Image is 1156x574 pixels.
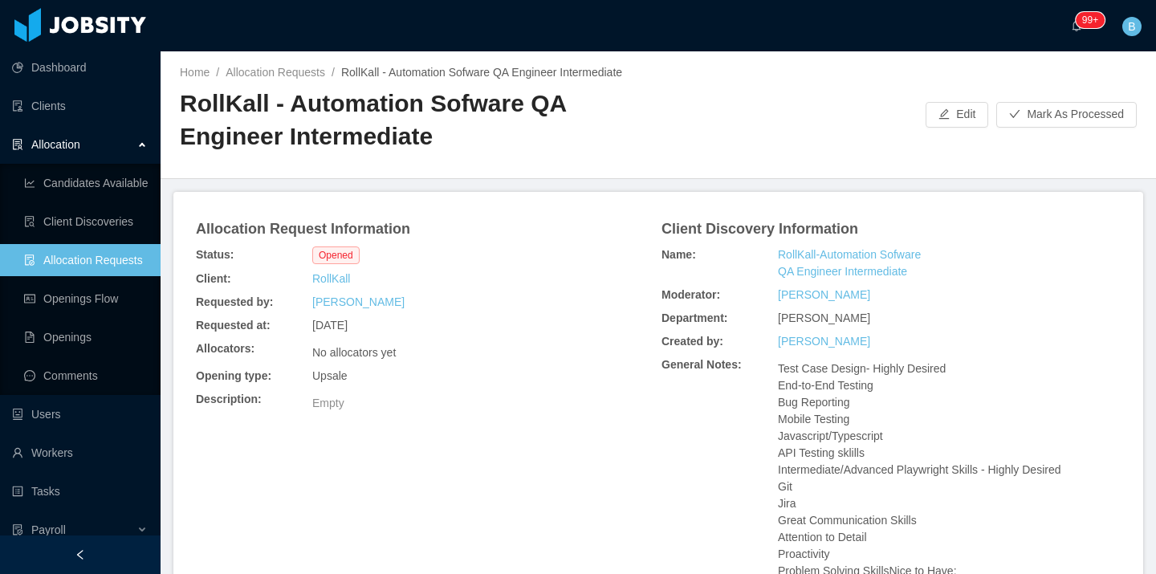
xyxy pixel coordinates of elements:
b: Name: [661,246,696,263]
b: Status: [196,246,234,263]
a: icon: profileTasks [12,475,148,507]
a: Allocation Requests [226,66,325,79]
a: icon: userWorkers [12,437,148,469]
span: Payroll [31,523,66,536]
span: Upsale [312,368,348,385]
span: / [332,66,335,79]
button: checkMark As Processed [996,102,1137,128]
span: B [1128,17,1135,36]
b: Requested by: [196,294,273,311]
span: Allocation [31,138,80,151]
a: icon: file-doneAllocation Requests [24,244,148,276]
b: Client: [196,271,231,287]
b: Department: [661,310,727,327]
a: icon: line-chartCandidates Available [24,167,148,199]
a: icon: idcardOpenings Flow [24,283,148,315]
b: Opening type: [196,368,271,385]
a: Home [180,66,210,79]
a: icon: file-textOpenings [24,321,148,353]
i: icon: solution [12,139,23,150]
a: icon: robotUsers [12,398,148,430]
div: No allocators yet [312,344,396,361]
span: [DATE] [312,317,348,334]
i: icon: file-protect [12,524,23,535]
a: icon: messageComments [24,360,148,392]
b: General Notes: [661,356,742,373]
b: Requested at: [196,317,271,334]
article: Client Discovery Information [661,218,858,240]
i: icon: bell [1071,20,1082,31]
div: [PERSON_NAME] [775,307,930,330]
span: / [216,66,219,79]
a: icon: file-searchClient Discoveries [24,206,148,238]
a: RollKall-Automation Sofware QA Engineer Intermediate [778,246,926,280]
span: Empty [312,397,344,409]
span: RollKall - Automation Sofware QA Engineer Intermediate [341,66,622,79]
a: [PERSON_NAME] [778,287,870,303]
b: Allocators: [196,340,254,357]
b: Moderator: [661,287,720,303]
article: Allocation Request Information [196,218,410,240]
a: RollKall [312,271,350,287]
b: Created by: [661,333,723,350]
button: icon: editEdit [926,102,988,128]
a: [PERSON_NAME] [312,294,405,311]
a: icon: pie-chartDashboard [12,51,148,83]
a: [PERSON_NAME] [778,333,870,350]
a: icon: auditClients [12,90,148,122]
sup: 245 [1076,12,1105,28]
span: Opened [312,246,360,264]
h2: RollKall - Automation Sofware QA Engineer Intermediate [180,88,658,153]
